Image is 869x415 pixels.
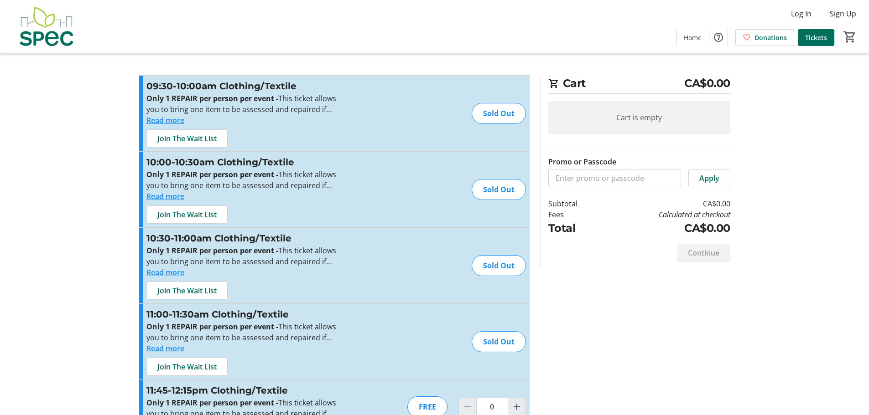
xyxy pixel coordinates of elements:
h2: Cart [548,75,730,94]
button: Sign Up [822,6,864,21]
span: Sign Up [830,8,856,19]
p: This ticket allows you to bring one item to be assessed and repaired if possible at the time stated. [146,169,346,191]
button: Read more [146,191,184,202]
h3: 09:30-10:00am Clothing/Textile [146,79,346,93]
span: Join The Wait List [157,133,217,144]
div: Sold Out [472,103,526,124]
h3: 11:00-11:30am Clothing/Textile [146,307,346,321]
span: Donations [755,33,787,42]
td: Calculated at checkout [601,209,730,220]
button: Read more [146,115,184,126]
td: CA$0.00 [601,220,730,236]
button: Log In [784,6,819,21]
img: SPEC's Logo [5,4,87,49]
div: Sold Out [472,179,526,200]
input: Enter promo or passcode [548,169,681,187]
td: Total [548,220,601,236]
button: Join The Wait List [146,358,228,376]
button: Join The Wait List [146,282,228,300]
strong: Only 1 REPAIR per person per event - [146,398,278,408]
button: Read more [146,343,184,354]
span: CA$0.00 [684,75,730,92]
h3: 10:30-11:00am Clothing/Textile [146,231,346,245]
div: Cart is empty [548,101,730,134]
strong: Only 1 REPAIR per person per event - [146,246,278,256]
span: Apply [699,173,719,184]
td: Fees [548,209,601,220]
button: Help [709,28,728,46]
a: Tickets [798,29,834,46]
span: Join The Wait List [157,209,217,220]
span: Tickets [805,33,827,42]
strong: Only 1 REPAIR per person per event - [146,322,278,332]
label: Promo or Passcode [548,156,616,167]
td: Subtotal [548,198,601,209]
strong: Only 1 REPAIR per person per event - [146,93,278,103]
div: Sold Out [472,255,526,276]
p: This ticket allows you to bring one item to be assessed and repaired if possible at the time stated. [146,321,346,343]
strong: Only 1 REPAIR per person per event - [146,169,278,179]
h3: 11:45-12:15pm Clothing/Textile [146,384,346,397]
button: Apply [688,169,730,187]
td: CA$0.00 [601,198,730,209]
a: Donations [735,29,794,46]
button: Read more [146,267,184,278]
a: Home [676,29,709,46]
span: Join The Wait List [157,361,217,372]
p: This ticket allows you to bring one item to be assessed and repaired if possible at the time stated. [146,245,346,267]
p: This ticket allows you to bring one item to be assessed and repaired if possible at the time stated. [146,93,346,115]
span: Log In [791,8,812,19]
span: Join The Wait List [157,285,217,296]
span: Home [684,33,702,42]
div: Sold Out [472,331,526,352]
h3: 10:00-10:30am Clothing/Textile [146,155,346,169]
button: Join The Wait List [146,129,228,148]
button: Cart [842,29,858,45]
button: Join The Wait List [146,205,228,224]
